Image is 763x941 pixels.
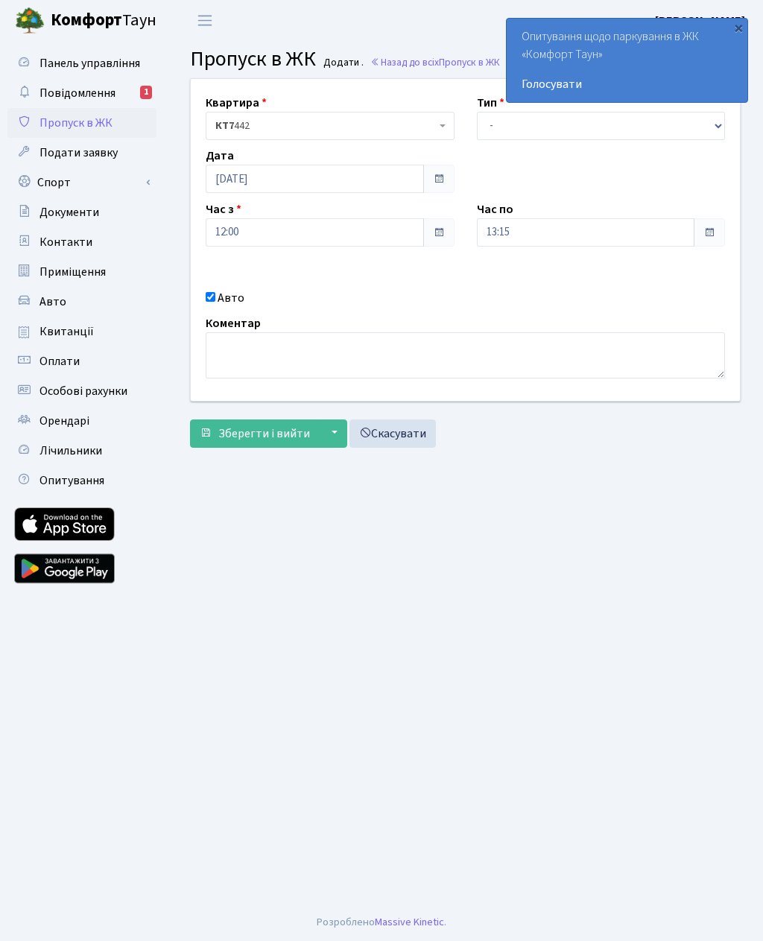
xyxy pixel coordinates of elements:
[375,914,444,930] a: Massive Kinetic
[190,419,320,448] button: Зберегти і вийти
[39,353,80,370] span: Оплати
[206,314,261,332] label: Коментар
[39,264,106,280] span: Приміщення
[39,234,92,250] span: Контакти
[477,94,504,112] label: Тип
[39,145,118,161] span: Подати заявку
[186,8,224,33] button: Переключити навігацію
[218,425,310,442] span: Зберегти і вийти
[39,85,115,101] span: Повідомлення
[51,8,156,34] span: Таун
[439,55,500,69] span: Пропуск в ЖК
[190,44,316,74] span: Пропуск в ЖК
[39,55,140,72] span: Панель управління
[39,383,127,399] span: Особові рахунки
[655,12,745,30] a: [PERSON_NAME]
[39,323,94,340] span: Квитанції
[7,197,156,227] a: Документи
[218,289,244,307] label: Авто
[317,914,446,931] div: Розроблено .
[7,78,156,108] a: Повідомлення1
[7,108,156,138] a: Пропуск в ЖК
[39,443,102,459] span: Лічильники
[206,147,234,165] label: Дата
[39,472,104,489] span: Опитування
[39,294,66,310] span: Авто
[7,436,156,466] a: Лічильники
[206,200,241,218] label: Час з
[7,376,156,406] a: Особові рахунки
[507,19,747,102] div: Опитування щодо паркування в ЖК «Комфорт Таун»
[7,227,156,257] a: Контакти
[731,20,746,35] div: ×
[15,6,45,36] img: logo.png
[655,13,745,29] b: [PERSON_NAME]
[51,8,122,32] b: Комфорт
[215,118,234,133] b: КТ7
[7,168,156,197] a: Спорт
[7,346,156,376] a: Оплати
[39,204,99,221] span: Документи
[39,413,89,429] span: Орендарі
[7,48,156,78] a: Панель управління
[522,75,732,93] a: Голосувати
[7,317,156,346] a: Квитанції
[370,55,500,69] a: Назад до всіхПропуск в ЖК
[39,115,113,131] span: Пропуск в ЖК
[7,138,156,168] a: Подати заявку
[320,57,364,69] small: Додати .
[7,406,156,436] a: Орендарі
[7,466,156,495] a: Опитування
[7,257,156,287] a: Приміщення
[140,86,152,99] div: 1
[349,419,436,448] a: Скасувати
[215,118,436,133] span: <b>КТ7</b>&nbsp;&nbsp;&nbsp;442
[477,200,513,218] label: Час по
[7,287,156,317] a: Авто
[206,112,455,140] span: <b>КТ7</b>&nbsp;&nbsp;&nbsp;442
[206,94,267,112] label: Квартира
